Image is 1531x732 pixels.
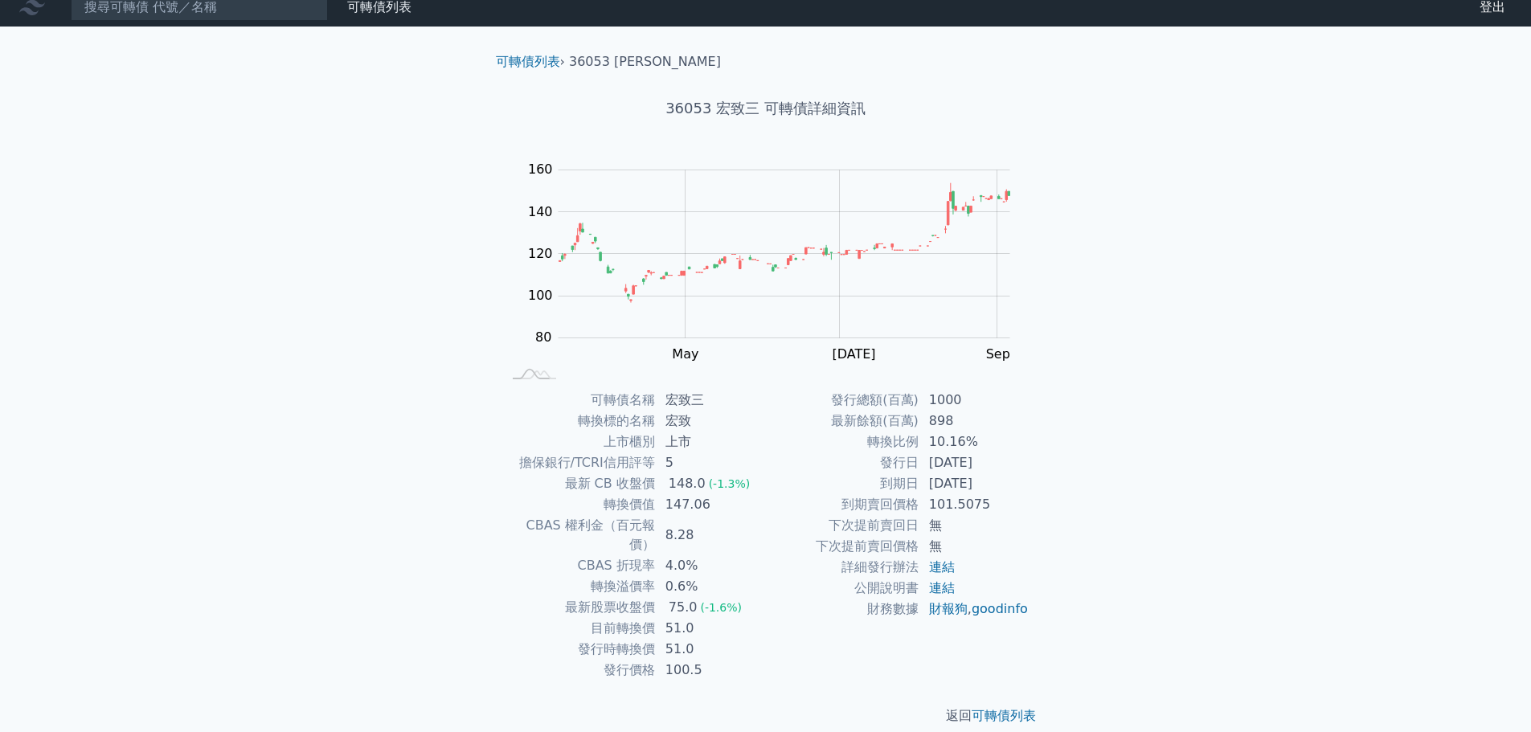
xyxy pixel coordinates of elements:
td: 宏致 [656,411,766,431]
a: 連結 [929,559,955,575]
td: [DATE] [919,473,1030,494]
a: 可轉債列表 [972,708,1036,723]
td: 51.0 [656,618,766,639]
a: goodinfo [972,601,1028,616]
td: 147.06 [656,494,766,515]
tspan: 160 [528,162,553,177]
td: 100.5 [656,660,766,681]
div: 75.0 [665,598,701,617]
td: 8.28 [656,515,766,555]
td: 上市 [656,431,766,452]
td: 無 [919,536,1030,557]
li: 36053 [PERSON_NAME] [569,52,721,72]
tspan: 100 [528,288,553,303]
td: 發行總額(百萬) [766,390,919,411]
p: 返回 [483,706,1049,726]
span: (-1.3%) [709,477,751,490]
td: 5 [656,452,766,473]
td: 轉換溢價率 [502,576,656,597]
td: 最新餘額(百萬) [766,411,919,431]
td: 4.0% [656,555,766,576]
div: 148.0 [665,474,709,493]
td: 上市櫃別 [502,431,656,452]
td: 下次提前賣回日 [766,515,919,536]
td: 宏致三 [656,390,766,411]
a: 連結 [929,580,955,595]
td: [DATE] [919,452,1030,473]
td: 101.5075 [919,494,1030,515]
tspan: 120 [528,246,553,261]
td: 發行日 [766,452,919,473]
td: 轉換比例 [766,431,919,452]
td: 發行時轉換價 [502,639,656,660]
a: 財報狗 [929,601,968,616]
g: Chart [520,162,1034,395]
td: 1000 [919,390,1030,411]
td: 詳細發行辦法 [766,557,919,578]
td: CBAS 權利金（百元報價） [502,515,656,555]
tspan: [DATE] [832,346,875,362]
td: 轉換價值 [502,494,656,515]
td: 發行價格 [502,660,656,681]
td: 擔保銀行/TCRI信用評等 [502,452,656,473]
td: 0.6% [656,576,766,597]
td: 51.0 [656,639,766,660]
td: 下次提前賣回價格 [766,536,919,557]
td: 到期賣回價格 [766,494,919,515]
td: 最新 CB 收盤價 [502,473,656,494]
td: 可轉債名稱 [502,390,656,411]
td: 目前轉換價 [502,618,656,639]
span: (-1.6%) [700,601,742,614]
td: 公開說明書 [766,578,919,599]
td: 最新股票收盤價 [502,597,656,618]
td: 898 [919,411,1030,431]
td: , [919,599,1030,620]
tspan: May [672,346,698,362]
td: 無 [919,515,1030,536]
a: 可轉債列表 [496,54,560,69]
td: CBAS 折現率 [502,555,656,576]
td: 財務數據 [766,599,919,620]
li: › [496,52,565,72]
tspan: 80 [535,329,551,345]
h1: 36053 宏致三 可轉債詳細資訊 [483,97,1049,120]
tspan: Sep [986,346,1010,362]
td: 轉換標的名稱 [502,411,656,431]
td: 到期日 [766,473,919,494]
td: 10.16% [919,431,1030,452]
tspan: 140 [528,204,553,219]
